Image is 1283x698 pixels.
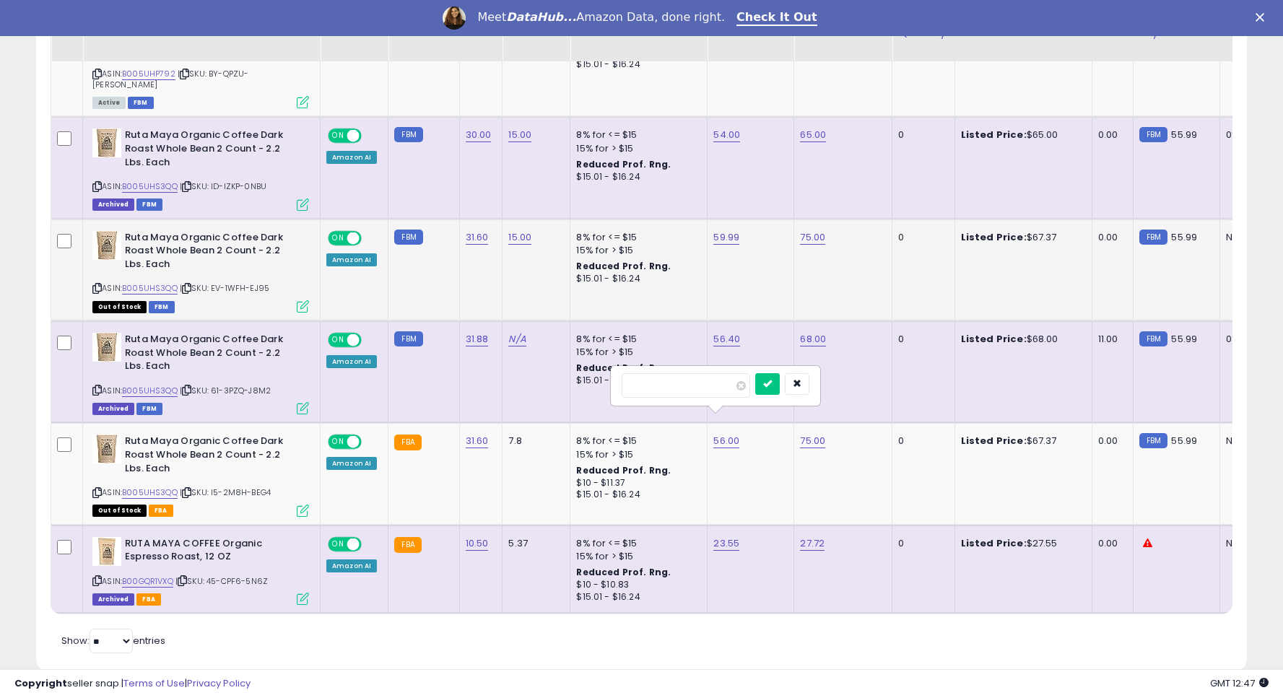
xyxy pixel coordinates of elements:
[1256,13,1270,22] div: Close
[394,537,421,553] small: FBA
[576,244,696,257] div: 15% for > $15
[713,536,739,551] a: 23.55
[961,332,1027,346] b: Listed Price:
[1226,537,1274,550] div: N/A
[122,282,178,295] a: B005UHS3QQ
[180,487,271,498] span: | SKU: I5-2M8H-BEG4
[149,505,173,517] span: FBA
[1139,331,1167,346] small: FBM
[800,536,825,551] a: 27.72
[360,436,383,448] span: OFF
[92,403,134,415] span: Listings that have been deleted from Seller Central
[508,435,559,448] div: 7.8
[898,333,943,346] div: 0
[713,128,740,142] a: 54.00
[180,180,266,192] span: | SKU: ID-IZKP-0NBU
[466,434,489,448] a: 31.60
[394,331,422,346] small: FBM
[125,128,300,173] b: Ruta Maya Organic Coffee Dark Roast Whole Bean 2 Count - 2.2 Lbs. Each
[326,559,377,572] div: Amazon AI
[92,301,147,313] span: All listings that are currently out of stock and unavailable for purchase on Amazon
[1171,230,1197,244] span: 55.99
[92,505,147,517] span: All listings that are currently out of stock and unavailable for purchase on Amazon
[1098,435,1122,448] div: 0.00
[125,435,300,479] b: Ruta Maya Organic Coffee Dark Roast Whole Bean 2 Count - 2.2 Lbs. Each
[961,128,1081,141] div: $65.00
[576,489,696,501] div: $15.01 - $16.24
[477,10,725,25] div: Meet Amazon Data, done right.
[122,575,173,588] a: B00GQR1VXQ
[128,97,154,109] span: FBM
[92,97,126,109] span: All listings currently available for purchase on Amazon
[136,593,161,606] span: FBA
[1139,433,1167,448] small: FBM
[576,128,696,141] div: 8% for <= $15
[175,575,268,587] span: | SKU: 45-CPF6-5N6Z
[898,435,943,448] div: 0
[576,550,696,563] div: 15% for > $15
[898,231,943,244] div: 0
[1139,230,1167,245] small: FBM
[713,332,740,346] a: 56.40
[466,230,489,245] a: 31.60
[123,676,185,690] a: Terms of Use
[61,634,165,647] span: Show: entries
[122,385,178,397] a: B005UHS3QQ
[136,199,162,211] span: FBM
[576,464,671,476] b: Reduced Prof. Rng.
[800,434,825,448] a: 75.00
[122,180,178,193] a: B005UHS3QQ
[1171,128,1197,141] span: 55.99
[576,435,696,448] div: 8% for <= $15
[92,333,309,413] div: ASIN:
[125,333,300,377] b: Ruta Maya Organic Coffee Dark Roast Whole Bean 2 Count - 2.2 Lbs. Each
[92,128,121,157] img: 41PHoi1kn7L._SL40_.jpg
[1171,434,1197,448] span: 55.99
[92,537,121,566] img: 41PNeJV+JFL._SL40_.jpg
[122,68,175,80] a: B005UHP792
[1210,676,1269,690] span: 2025-08-18 12:47 GMT
[713,230,739,245] a: 59.99
[506,10,576,24] i: DataHub...
[180,385,271,396] span: | SKU: 61-3PZQ-J8M2
[329,538,347,550] span: ON
[125,537,300,567] b: RUTA MAYA COFFEE Organic Espresso Roast, 12 OZ
[125,231,300,275] b: Ruta Maya Organic Coffee Dark Roast Whole Bean 2 Count - 2.2 Lbs. Each
[1226,231,1274,244] div: N/A
[576,58,696,71] div: $15.01 - $16.24
[961,128,1027,141] b: Listed Price:
[800,332,826,346] a: 68.00
[1098,333,1122,346] div: 11.00
[92,537,309,604] div: ASIN:
[736,10,817,26] a: Check It Out
[508,537,559,550] div: 5.37
[92,17,309,108] div: ASIN:
[326,253,377,266] div: Amazon AI
[961,230,1027,244] b: Listed Price:
[1226,128,1274,141] div: 0%
[360,334,383,346] span: OFF
[576,231,696,244] div: 8% for <= $15
[576,591,696,603] div: $15.01 - $16.24
[326,355,377,368] div: Amazon AI
[326,151,377,164] div: Amazon AI
[136,403,162,415] span: FBM
[443,6,466,30] img: Profile image for Georgie
[1226,435,1274,448] div: N/A
[92,333,121,362] img: 41PHoi1kn7L._SL40_.jpg
[800,128,826,142] a: 65.00
[1171,332,1197,346] span: 55.99
[14,677,251,691] div: seller snap | |
[508,332,526,346] a: N/A
[92,231,121,260] img: 41PHoi1kn7L._SL40_.jpg
[961,231,1081,244] div: $67.37
[961,435,1081,448] div: $67.37
[92,435,309,515] div: ASIN:
[122,487,178,499] a: B005UHS3QQ
[576,566,671,578] b: Reduced Prof. Rng.
[1139,127,1167,142] small: FBM
[92,68,248,90] span: | SKU: BY-QPZU-[PERSON_NAME]
[14,676,67,690] strong: Copyright
[800,230,825,245] a: 75.00
[360,538,383,550] span: OFF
